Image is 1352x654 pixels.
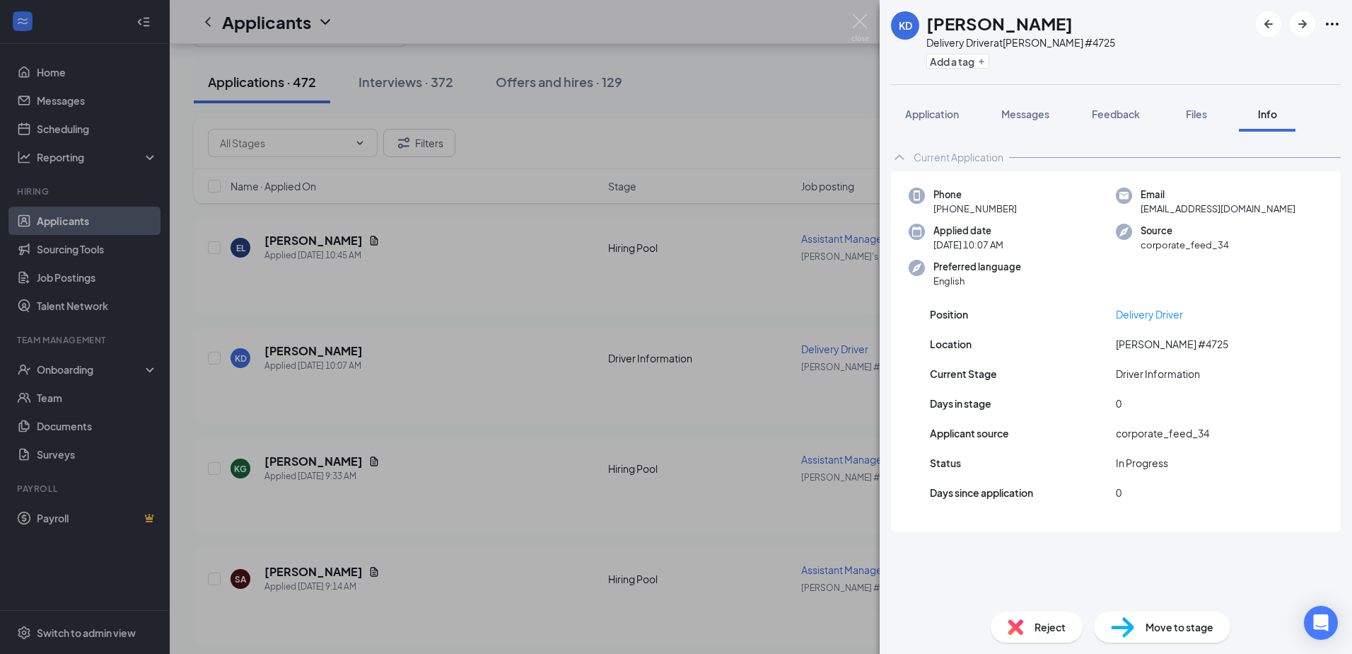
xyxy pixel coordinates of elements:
[977,57,986,66] svg: Plus
[1258,108,1277,120] span: Info
[930,396,991,411] span: Days in stage
[926,11,1073,35] h1: [PERSON_NAME]
[1141,188,1295,202] span: Email
[930,336,972,352] span: Location
[891,149,908,166] svg: ChevronUp
[933,238,1003,252] span: [DATE] 10:07 AM
[1260,16,1277,33] svg: ArrowLeftNew
[1141,202,1295,216] span: [EMAIL_ADDRESS][DOMAIN_NAME]
[1035,619,1066,635] span: Reject
[1001,108,1049,120] span: Messages
[1116,308,1183,321] a: Delivery Driver
[1256,11,1281,37] button: ArrowLeftNew
[926,54,989,69] button: PlusAdd a tag
[1146,619,1213,635] span: Move to stage
[1294,16,1311,33] svg: ArrowRight
[933,260,1021,274] span: Preferred language
[926,35,1115,50] div: Delivery Driver at [PERSON_NAME] #4725
[1141,224,1229,238] span: Source
[930,485,1033,500] span: Days since application
[933,224,1003,238] span: Applied date
[1304,606,1338,640] div: Open Intercom Messenger
[914,150,1003,164] div: Current Application
[1186,108,1207,120] span: Files
[905,108,959,120] span: Application
[1116,396,1121,411] span: 0
[1116,366,1200,381] span: Driver Information
[1116,336,1228,352] span: [PERSON_NAME] #4725
[1116,485,1121,500] span: 0
[1324,16,1341,33] svg: Ellipses
[930,306,968,322] span: Position
[1092,108,1140,120] span: Feedback
[1116,425,1209,441] span: corporate_feed_34
[1141,238,1229,252] span: corporate_feed_34
[930,455,961,471] span: Status
[1290,11,1315,37] button: ArrowRight
[930,366,997,381] span: Current Stage
[933,274,1021,288] span: English
[899,18,912,33] div: KD
[1116,455,1168,471] span: In Progress
[933,188,1017,202] span: Phone
[933,202,1017,216] span: [PHONE_NUMBER]
[930,425,1009,441] span: Applicant source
